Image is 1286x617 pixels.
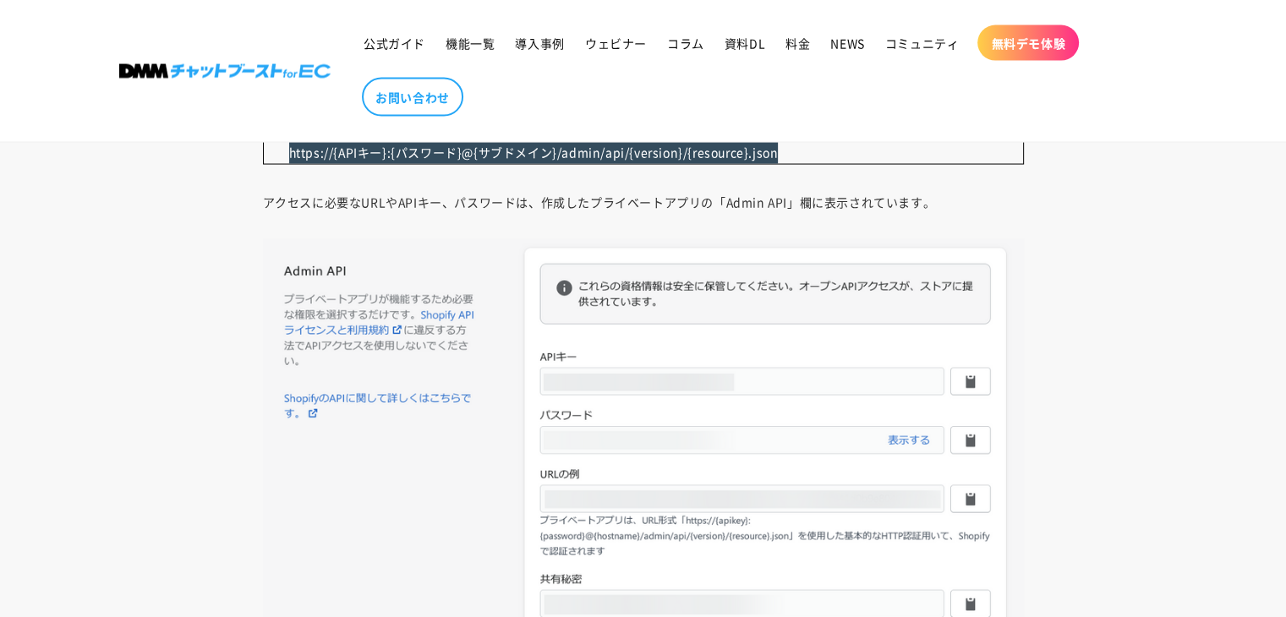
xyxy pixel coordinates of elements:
span: コラム [667,35,704,51]
span: 料金 [785,35,810,51]
a: 資料DL [714,25,775,61]
a: コラム [657,25,714,61]
p: アクセスに必要なURLやAPIキー、パスワードは、作成したプライベートアプリの「Admin API」欄に表示されています。 [263,190,1024,214]
span: お問い合わせ [375,90,450,105]
a: 公式ガイド [353,25,435,61]
a: 導入事例 [505,25,574,61]
a: NEWS [820,25,874,61]
img: 株式会社DMM Boost [119,64,331,79]
span: 公式ガイド [364,35,425,51]
span: 無料デモ体験 [991,35,1065,51]
span: ウェビナー [585,35,647,51]
a: 料金 [775,25,820,61]
span: NEWS [830,35,864,51]
span: コミュニティ [885,35,960,51]
a: お問い合わせ [362,78,463,117]
a: コミュニティ [875,25,970,61]
p: https://{APIキー}:{パスワード}@{サブドメイン}/admin/api/{version}/{resource}.json [263,139,1024,165]
a: 機能一覧 [435,25,505,61]
a: ウェビナー [575,25,657,61]
span: 資料DL [725,35,765,51]
span: 導入事例 [515,35,564,51]
span: 機能一覧 [446,35,495,51]
a: 無料デモ体験 [977,25,1079,61]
